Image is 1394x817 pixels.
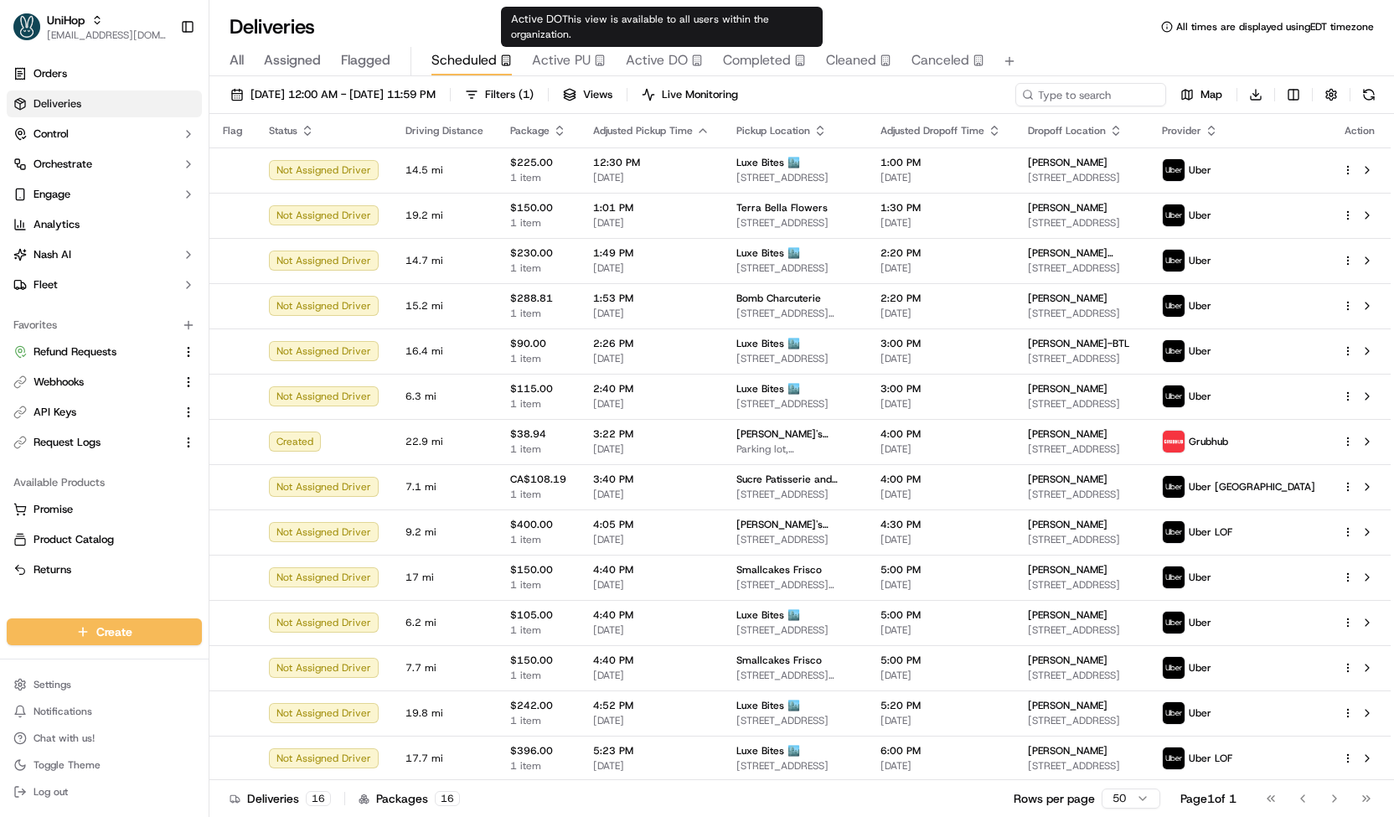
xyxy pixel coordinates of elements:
[1189,390,1211,403] span: Uber
[341,50,390,70] span: Flagged
[34,405,76,420] span: API Keys
[405,390,483,403] span: 6.3 mi
[1163,747,1185,769] img: uber-new-logo.jpeg
[510,246,566,260] span: $230.00
[1189,480,1315,494] span: Uber [GEOGRAPHIC_DATA]
[34,217,80,232] span: Analytics
[7,556,202,583] button: Returns
[13,344,175,359] a: Refund Requests
[1028,563,1107,577] span: [PERSON_NAME]
[593,563,710,577] span: 4:40 PM
[880,488,1001,501] span: [DATE]
[7,753,202,777] button: Toggle Theme
[158,242,269,259] span: API Documentation
[593,397,710,411] span: [DATE]
[1014,790,1095,807] p: Rows per page
[7,60,202,87] a: Orders
[880,623,1001,637] span: [DATE]
[1357,83,1381,106] button: Refresh
[826,50,876,70] span: Cleaned
[510,337,566,350] span: $90.00
[34,562,71,577] span: Returns
[1028,292,1107,305] span: [PERSON_NAME]
[405,435,483,448] span: 22.9 mi
[736,261,854,275] span: [STREET_ADDRESS]
[1028,261,1135,275] span: [STREET_ADDRESS]
[405,209,483,222] span: 19.2 mi
[593,654,710,667] span: 4:40 PM
[34,705,92,718] span: Notifications
[1163,431,1185,452] img: 5e692f75ce7d37001a5d71f1
[34,678,71,691] span: Settings
[7,339,202,365] button: Refund Requests
[34,277,58,292] span: Fleet
[34,532,114,547] span: Product Catalog
[736,397,854,411] span: [STREET_ADDRESS]
[880,563,1001,577] span: 5:00 PM
[17,159,47,189] img: 1736555255976-a54dd68f-1ca7-489b-9aae-adbdc363a1c4
[736,714,854,727] span: [STREET_ADDRESS]
[593,669,710,682] span: [DATE]
[880,397,1001,411] span: [DATE]
[47,12,85,28] button: UniHop
[510,171,566,184] span: 1 item
[880,427,1001,441] span: 4:00 PM
[1028,246,1135,260] span: [PERSON_NAME] @JECT
[1163,340,1185,362] img: uber-new-logo.jpeg
[1028,623,1135,637] span: [STREET_ADDRESS]
[7,121,202,147] button: Control
[510,382,566,396] span: $115.00
[34,758,101,772] span: Toggle Theme
[1028,473,1107,486] span: [PERSON_NAME]
[736,563,822,577] span: Smallcakes Frisco
[736,382,800,396] span: Luxe Bites 🏙️
[911,50,969,70] span: Canceled
[593,156,710,169] span: 12:30 PM
[1163,612,1185,633] img: uber-new-logo.jpeg
[736,246,800,260] span: Luxe Bites 🏙️
[1028,608,1107,622] span: [PERSON_NAME]
[34,435,101,450] span: Request Logs
[880,744,1001,758] span: 6:00 PM
[1028,654,1107,667] span: [PERSON_NAME]
[34,66,67,81] span: Orders
[7,673,202,696] button: Settings
[34,502,73,517] span: Promise
[593,382,710,396] span: 2:40 PM
[736,608,800,622] span: Luxe Bites 🏙️
[510,578,566,592] span: 1 item
[96,623,132,640] span: Create
[1028,427,1107,441] span: [PERSON_NAME]
[593,427,710,441] span: 3:22 PM
[1028,124,1106,137] span: Dropoff Location
[250,87,436,102] span: [DATE] 12:00 AM - [DATE] 11:59 PM
[501,7,823,47] div: Active DO
[34,157,92,172] span: Orchestrate
[405,616,483,629] span: 6.2 mi
[7,526,202,553] button: Product Catalog
[1028,307,1135,320] span: [STREET_ADDRESS]
[880,216,1001,230] span: [DATE]
[10,235,135,266] a: 📗Knowledge Base
[142,244,155,257] div: 💻
[880,352,1001,365] span: [DATE]
[1028,699,1107,712] span: [PERSON_NAME]
[736,337,800,350] span: Luxe Bites 🏙️
[1189,706,1211,720] span: Uber
[230,50,244,70] span: All
[34,732,95,745] span: Chat with us!
[7,369,202,396] button: Webhooks
[1163,295,1185,317] img: uber-new-logo.jpeg
[1189,616,1211,629] span: Uber
[593,623,710,637] span: [DATE]
[34,187,70,202] span: Engage
[1163,566,1185,588] img: uber-new-logo.jpeg
[880,578,1001,592] span: [DATE]
[510,759,566,773] span: 1 item
[7,90,202,117] a: Deliveries
[510,442,566,456] span: 1 item
[1028,171,1135,184] span: [STREET_ADDRESS]
[593,246,710,260] span: 1:49 PM
[34,785,68,799] span: Log out
[7,211,202,238] a: Analytics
